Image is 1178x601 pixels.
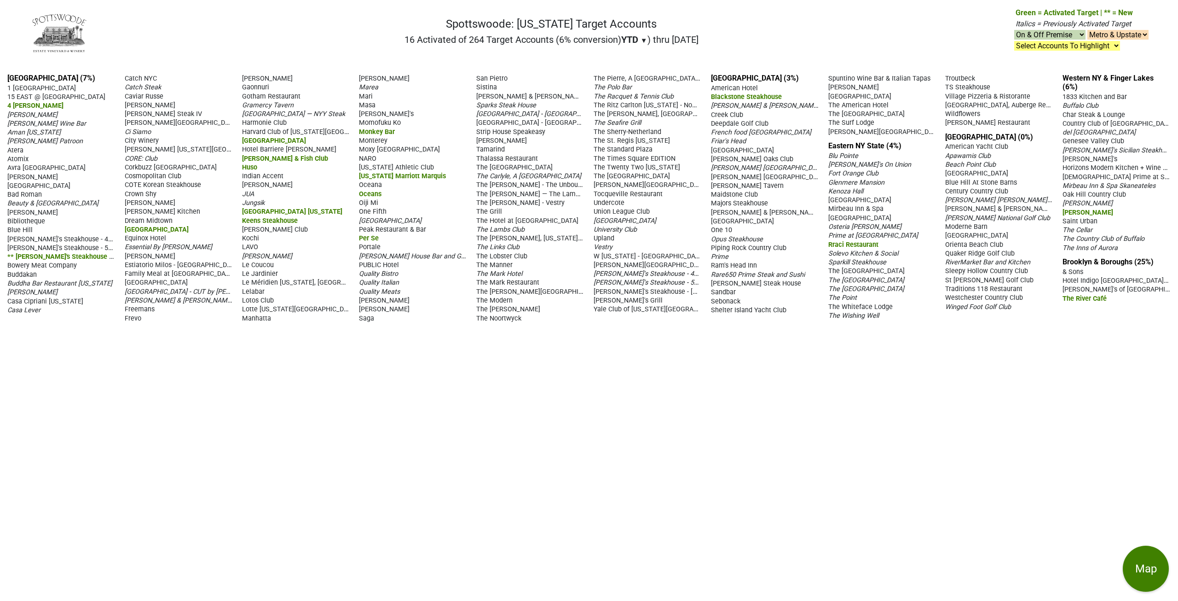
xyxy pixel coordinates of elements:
span: [US_STATE] Athletic Club [359,163,434,171]
span: [PERSON_NAME] Steak House [711,280,801,287]
span: Country Club of [GEOGRAPHIC_DATA] [1063,119,1173,128]
span: Per Se [359,234,379,242]
span: Sleepy Hollow Country Club [945,267,1028,275]
span: The [PERSON_NAME] — The Lambs Club [476,189,598,198]
span: [GEOGRAPHIC_DATA] [828,93,891,100]
img: Spottswoode [29,12,87,54]
a: [GEOGRAPHIC_DATA] (0%) [945,133,1033,141]
span: Harmonie Club [242,119,287,127]
span: Le Coucou [242,261,274,269]
span: [PERSON_NAME] & [PERSON_NAME] [476,92,585,100]
span: The [PERSON_NAME][GEOGRAPHIC_DATA] [476,287,603,296]
span: Shelter Island Yacht Club [711,306,786,314]
span: Quality Meats [359,288,400,296]
span: Gaonnuri [242,83,269,91]
span: Monterey [359,137,387,145]
span: Char Steak & Lounge [1063,111,1125,119]
span: The Sherry-Netherland [594,128,661,136]
span: 1833 Kitchen and Bar [1063,93,1127,101]
span: [PERSON_NAME] [125,199,175,207]
span: Union League Club [594,208,650,216]
span: Family Meal at [GEOGRAPHIC_DATA] [125,269,235,278]
span: Sparks Steak House [476,101,536,109]
span: Troutbeck [945,75,975,82]
span: [PERSON_NAME] & [PERSON_NAME]'s [711,208,824,216]
span: Osteria [PERSON_NAME] [828,223,901,231]
span: The [GEOGRAPHIC_DATA] [594,172,670,180]
span: The Hotel at [GEOGRAPHIC_DATA] [476,217,578,225]
span: [PERSON_NAME] [GEOGRAPHIC_DATA] [711,172,826,181]
span: [PERSON_NAME]'s Steakhouse - 54th [594,278,704,286]
span: [GEOGRAPHIC_DATA] [828,214,891,222]
span: Creek Club [711,111,743,119]
span: Upland [594,234,614,242]
span: Moderne Barn [945,223,987,231]
span: The Point [828,294,857,302]
span: [GEOGRAPHIC_DATA] [242,137,306,145]
span: Opus Steakhouse [711,235,763,243]
span: Blu Pointe [828,152,858,160]
span: Manhatta [242,315,271,322]
span: Le Jardinier [242,270,278,278]
span: [PERSON_NAME] [US_STATE][GEOGRAPHIC_DATA] [125,145,275,153]
span: Equinox Hotel [125,234,166,242]
span: The [GEOGRAPHIC_DATA] [828,267,905,275]
span: Harvard Club of [US_STATE][GEOGRAPHIC_DATA] [242,127,388,136]
span: Catch NYC [125,75,157,82]
span: 4 [PERSON_NAME] [7,102,64,110]
span: Westchester Country Club [945,294,1023,302]
span: NARO [359,155,376,163]
span: [GEOGRAPHIC_DATA] [945,169,1008,177]
span: [PERSON_NAME]'s [359,110,414,118]
span: Catch Steak [125,83,161,91]
span: Le Méridien [US_STATE], [GEOGRAPHIC_DATA] [242,278,381,286]
span: The [GEOGRAPHIC_DATA] [476,163,553,171]
span: [PERSON_NAME] [476,137,527,145]
span: [GEOGRAPHIC_DATA] [359,217,422,225]
span: Blackstone Steakhouse [711,93,782,101]
span: Strip House Speakeasy [476,128,545,136]
span: [PERSON_NAME] [7,111,58,119]
span: The [GEOGRAPHIC_DATA] [828,110,905,118]
span: [PERSON_NAME][GEOGRAPHIC_DATA] [828,127,942,136]
span: The Seafire Grill [594,119,641,127]
span: Village Pizzeria & Ristorante [945,93,1030,100]
span: The Twenty Two [US_STATE] [594,163,680,171]
span: Friar's Head [711,137,746,145]
span: [GEOGRAPHIC_DATA] [828,196,891,204]
span: The [PERSON_NAME] - The Unbound Collection by [PERSON_NAME] [476,180,679,189]
span: Quality Bistro [359,270,398,278]
span: The Mark Restaurant [476,279,539,286]
span: Oceana [359,181,382,189]
span: Portale [359,243,381,251]
span: & Sons [1063,268,1083,276]
span: [PERSON_NAME] Oaks Club [711,155,793,163]
h2: 16 Activated of 264 Target Accounts (6% conversion) ) thru [DATE] [404,34,699,45]
span: Solevo Kitchen & Social [828,250,898,257]
span: Gotham Restaurant [242,93,300,100]
span: Ram's Head Inn [711,262,757,269]
span: Tamarind [476,146,505,153]
span: Caviar Russe [125,93,163,100]
span: Kochi [242,234,259,242]
a: Eastern NY State (4%) [828,141,901,150]
span: The Inns of Aurora [1063,244,1118,252]
span: The Cellar [1063,226,1092,234]
span: Indian Accent [242,172,283,180]
span: 15 EAST @ [GEOGRAPHIC_DATA] [7,93,105,101]
span: Casa Lever [7,306,40,314]
span: Lotos Club [242,297,274,304]
span: LAVO [242,243,258,251]
span: [GEOGRAPHIC_DATA] [125,279,188,286]
span: Mirbeau Inn & Spa [828,205,883,213]
span: Monkey Bar [359,128,395,136]
span: Prime [711,253,728,261]
span: University Club [594,226,637,233]
span: Mari [359,93,373,100]
span: [GEOGRAPHIC_DATA] [945,232,1008,239]
span: [PERSON_NAME] & [PERSON_NAME]'s Steakhouse [125,296,274,304]
span: [PERSON_NAME]'s Grill [594,297,663,304]
span: Bad Roman [7,191,42,198]
span: Vestry [594,243,612,251]
span: YTD [621,34,638,45]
